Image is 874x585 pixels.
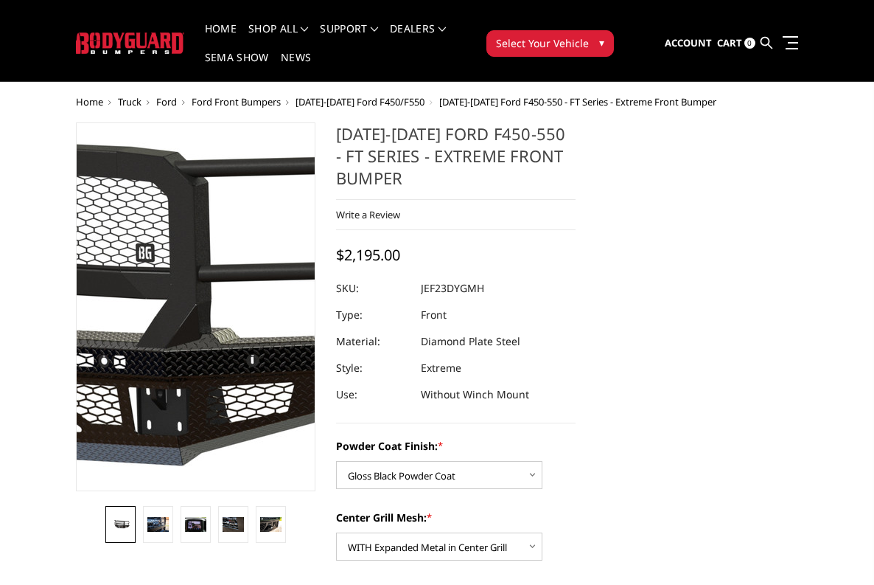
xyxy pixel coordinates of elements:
dt: SKU: [336,275,410,302]
span: $2,195.00 [336,245,400,265]
a: 2023-2025 Ford F450-550 - FT Series - Extreme Front Bumper [76,122,315,491]
span: Account [665,36,712,49]
dd: Diamond Plate Steel [421,328,520,355]
dd: Front [421,302,447,328]
span: [DATE]-[DATE] Ford F450-550 - FT Series - Extreme Front Bumper [439,95,716,108]
dd: Without Winch Mount [421,381,529,408]
a: Dealers [390,24,446,52]
img: 2023-2025 Ford F450-550 - FT Series - Extreme Front Bumper [260,517,282,531]
a: Ford [156,95,177,108]
span: Select Your Vehicle [496,35,589,51]
a: Ford Front Bumpers [192,95,281,108]
span: ▾ [599,35,604,50]
a: Write a Review [336,208,400,221]
img: Clear View Camera: Relocate your front camera and keep the functionality completely. [185,517,206,531]
dt: Material: [336,328,410,355]
dt: Use: [336,381,410,408]
img: 2023-2025 Ford F450-550 - FT Series - Extreme Front Bumper [110,519,131,530]
label: Powder Coat Finish: [336,438,576,454]
img: 2023-2025 Ford F450-550 - FT Series - Extreme Front Bumper [223,517,244,531]
img: 2023-2025 Ford F450-550 - FT Series - Extreme Front Bumper [147,517,169,531]
a: Truck [118,95,141,108]
dd: JEF23DYGMH [421,275,484,302]
dt: Type: [336,302,410,328]
img: BODYGUARD BUMPERS [76,32,184,54]
a: Cart 0 [717,24,755,63]
dd: Extreme [421,355,461,381]
dt: Style: [336,355,410,381]
h1: [DATE]-[DATE] Ford F450-550 - FT Series - Extreme Front Bumper [336,122,576,200]
a: Account [665,24,712,63]
a: Home [205,24,237,52]
a: Support [320,24,378,52]
button: Select Your Vehicle [486,30,614,57]
a: Home [76,95,103,108]
span: 0 [744,38,755,49]
a: [DATE]-[DATE] Ford F450/F550 [296,95,424,108]
a: SEMA Show [205,52,269,81]
a: News [281,52,311,81]
span: Cart [717,36,742,49]
a: shop all [248,24,308,52]
label: Center Grill Mesh: [336,510,576,525]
